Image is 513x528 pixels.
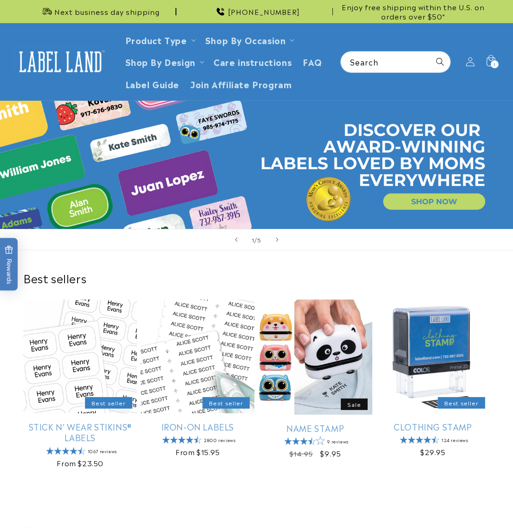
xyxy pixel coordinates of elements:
a: Product Type [125,33,187,46]
span: Shop By Occasion [205,34,286,45]
span: Label Guide [125,78,180,89]
span: FAQ [303,56,322,67]
button: Search [430,52,450,72]
button: Previous slide [226,229,247,250]
span: 1 [494,60,496,68]
span: Care instructions [214,56,292,67]
span: / [254,235,257,244]
summary: Shop By Design [120,51,208,72]
span: Rewards [5,245,13,284]
span: 5 [257,235,261,244]
a: Name Stamp [259,423,372,433]
a: Label Guide [120,73,185,95]
a: Care instructions [208,51,297,72]
button: Next slide [267,229,287,250]
span: Next business day shipping [54,7,160,16]
a: Clothing Stamp [376,421,490,432]
ul: Slider [23,300,490,476]
a: Iron-On Labels [141,421,254,432]
a: Join Affiliate Program [185,73,297,95]
span: [PHONE_NUMBER] [228,7,300,16]
summary: Shop By Occasion [200,29,299,51]
span: Join Affiliate Program [190,78,292,89]
a: Label Land [11,44,110,79]
img: Label Land [14,47,107,76]
h2: Best sellers [23,271,490,285]
a: FAQ [297,51,328,72]
a: Shop By Design [125,55,195,68]
span: Enjoy free shipping within the U.S. on orders over $50* [337,2,490,20]
summary: Product Type [120,29,200,51]
iframe: Gorgias Floating Chat [318,484,504,519]
a: Stick N' Wear Stikins® Labels [23,421,137,443]
span: 1 [252,235,254,244]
